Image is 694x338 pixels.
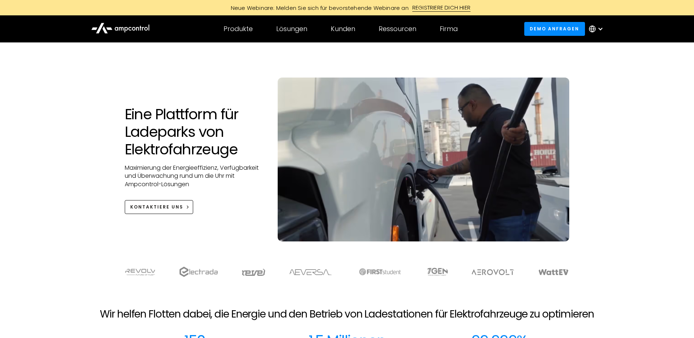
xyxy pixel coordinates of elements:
[224,25,253,33] div: Produkte
[100,308,594,320] h2: Wir helfen Flotten dabei, die Energie und den Betrieb von Ladestationen für Elektrofahrzeuge zu o...
[379,25,416,33] div: Ressourcen
[183,4,512,12] a: Neue Webinare: Melden Sie sich für bevorstehende Webinare anREGISTRIERE DICH HIER
[524,22,585,35] a: Demo anfragen
[331,25,355,33] div: Kunden
[179,267,218,277] img: electrada logo
[125,105,263,158] h1: Eine Plattform für Ladeparks von Elektrofahrzeuge
[276,25,307,33] div: Lösungen
[471,269,515,275] img: Aerovolt Logo
[125,164,263,188] p: Maximierung der Energieeffizienz, Verfügbarkeit und Überwachung rund um die Uhr mit Ampcontrol-Lö...
[538,269,569,275] img: WattEV logo
[224,4,412,12] div: Neue Webinare: Melden Sie sich für bevorstehende Webinare an
[412,4,470,12] div: REGISTRIERE DICH HIER
[125,200,194,214] a: KONTAKTIERE UNS
[440,25,458,33] div: Firma
[130,204,183,210] div: KONTAKTIERE UNS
